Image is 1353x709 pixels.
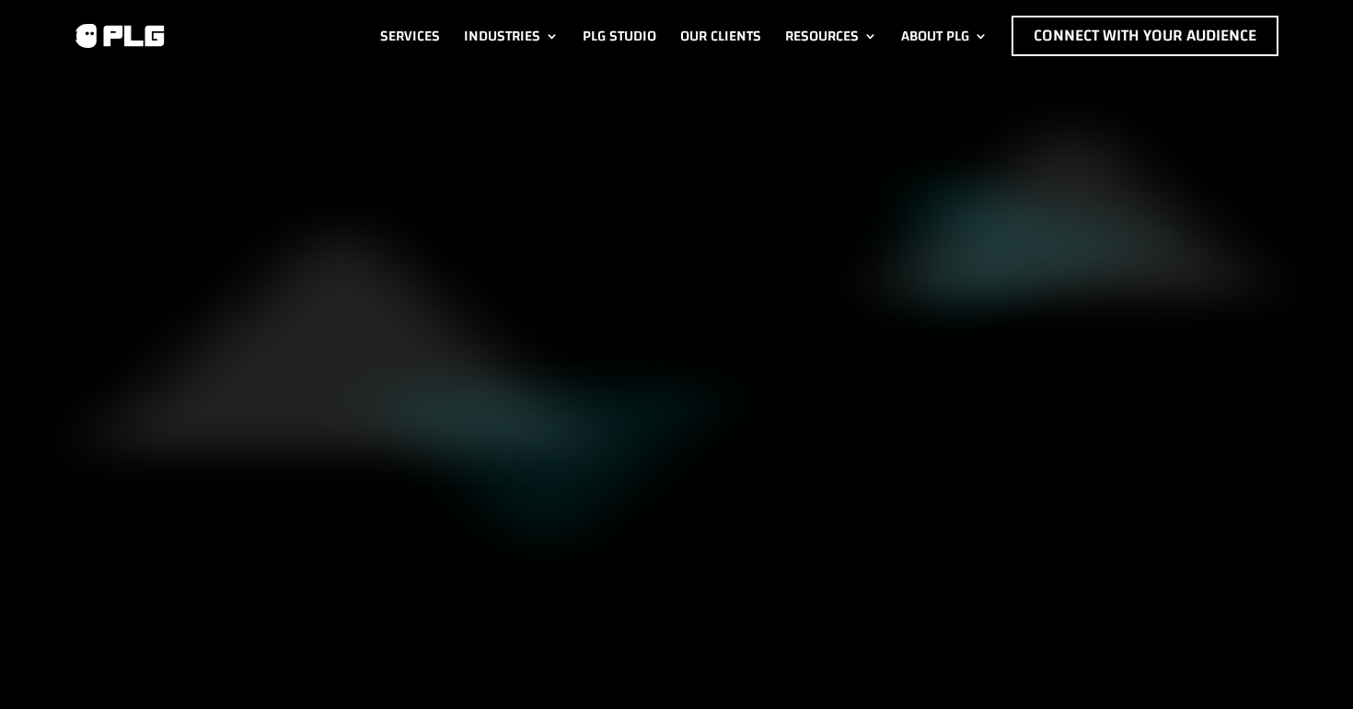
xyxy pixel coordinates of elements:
a: Connect with Your Audience [1012,16,1278,56]
a: Our Clients [680,16,761,56]
a: About PLG [901,16,988,56]
a: Services [380,16,440,56]
a: Resources [785,16,877,56]
a: Industries [464,16,559,56]
a: PLG Studio [583,16,656,56]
